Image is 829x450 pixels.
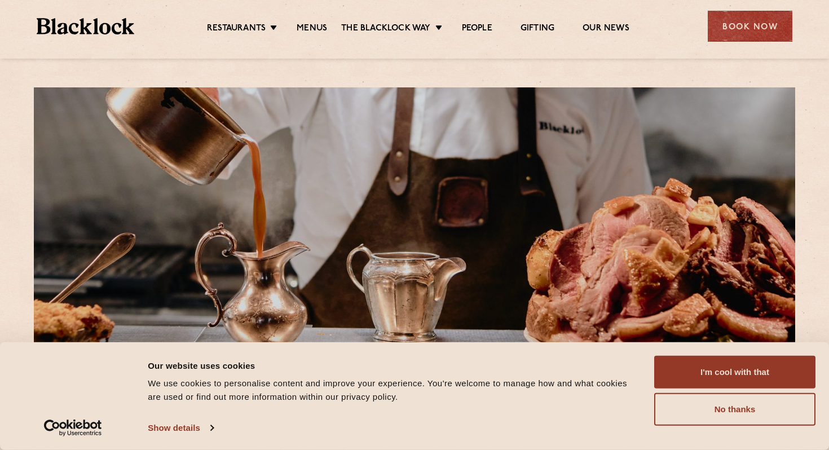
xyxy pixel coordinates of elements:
[24,420,122,436] a: Usercentrics Cookiebot - opens in a new window
[207,23,266,36] a: Restaurants
[462,23,492,36] a: People
[708,11,792,42] div: Book Now
[654,356,815,389] button: I'm cool with that
[521,23,554,36] a: Gifting
[341,23,430,36] a: The Blacklock Way
[148,359,641,372] div: Our website uses cookies
[37,18,134,34] img: BL_Textured_Logo-footer-cropped.svg
[148,377,641,404] div: We use cookies to personalise content and improve your experience. You're welcome to manage how a...
[148,420,213,436] a: Show details
[654,393,815,426] button: No thanks
[297,23,327,36] a: Menus
[583,23,629,36] a: Our News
